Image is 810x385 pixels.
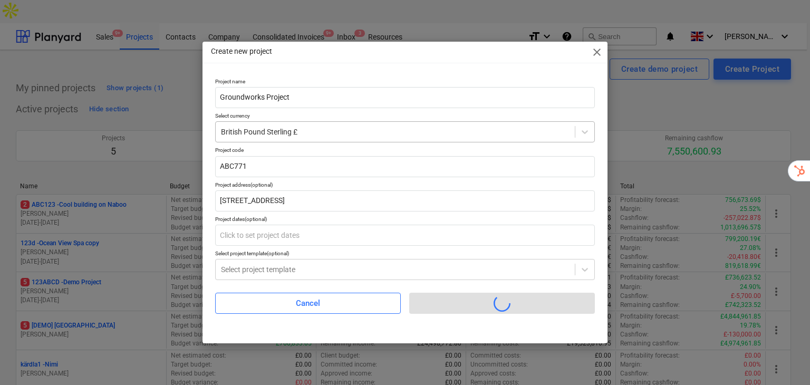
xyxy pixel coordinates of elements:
[215,78,595,87] p: Project name
[215,156,595,177] input: Enter project unique code
[215,87,595,108] input: Enter project name here
[215,190,595,211] input: Enter project address here
[211,46,272,57] p: Create new project
[296,296,320,310] div: Cancel
[215,181,595,188] div: Project address (optional)
[215,225,595,246] input: Click to set project dates
[215,112,595,121] p: Select currency
[215,147,595,156] p: Project code
[591,46,603,59] span: close
[215,216,595,223] div: Project dates (optional)
[215,293,401,314] button: Cancel
[215,250,595,257] div: Select project template (optional)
